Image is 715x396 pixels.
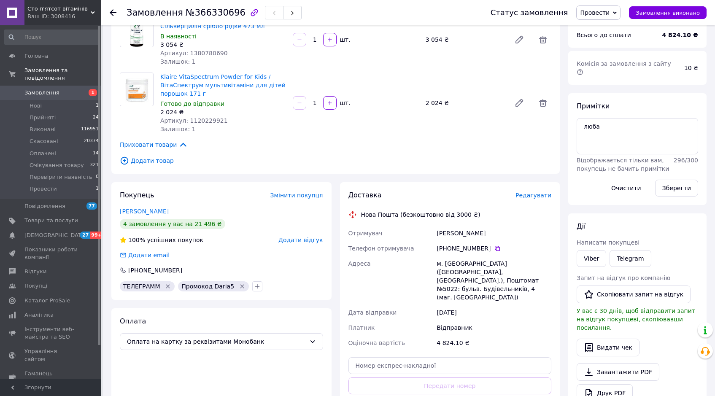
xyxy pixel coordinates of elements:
span: Примітки [577,102,610,110]
span: Очікування товару [30,162,84,169]
span: Комісія за замовлення з сайту [577,60,673,75]
span: 24 [93,114,99,121]
span: У вас є 30 днів, щоб відправити запит на відгук покупцеві, скопіювавши посилання. [577,307,695,331]
a: Завантажити PDF [577,363,659,381]
span: Залишок: 1 [160,126,196,132]
span: Приховати товари [120,140,188,149]
div: Нова Пошта (безкоштовно від 3000 ₴) [359,210,483,219]
span: Інструменти веб-майстра та SEO [24,326,78,341]
span: Покупець [120,191,154,199]
span: Додати відгук [278,237,323,243]
div: [PHONE_NUMBER] [437,244,551,253]
span: Замовлення [24,89,59,97]
span: Промокод Daria5 [181,283,234,290]
span: В наявності [160,33,197,40]
div: успішних покупок [120,236,203,244]
span: Скасовані [30,137,58,145]
span: Головна [24,52,48,60]
div: 2 024 ₴ [422,97,507,109]
span: Артикул: 1380780690 [160,50,228,57]
span: 27 [80,232,90,239]
div: [PERSON_NAME] [435,226,553,241]
span: Оціночна вартість [348,339,405,346]
span: 99+ [90,232,104,239]
span: Покупці [24,282,47,290]
span: Замовлення та повідомлення [24,67,101,82]
span: Залишок: 1 [160,58,196,65]
span: Оплата на картку за реквізитами Монобанк [127,337,306,346]
span: 77 [86,202,97,210]
span: Перевірити наявність [30,173,92,181]
span: Оплачені [30,150,56,157]
span: Замовлення [127,8,183,18]
div: Статус замовлення [491,8,568,17]
span: №366330696 [186,8,246,18]
span: Гаманець компанії [24,370,78,385]
span: Всього до сплати [577,32,631,38]
a: [PERSON_NAME] [120,208,169,215]
span: Управління сайтом [24,348,78,363]
button: Очистити [604,180,648,197]
div: Відправник [435,320,553,335]
span: Аналітика [24,311,54,319]
span: Дії [577,222,585,230]
div: Додати email [119,251,170,259]
span: Провести [580,9,610,16]
div: 4 824.10 ₴ [435,335,553,350]
img: Designs for Health Silvercillin liquid / Сільверцилін срібло рідке 473 мл [130,14,144,47]
span: 116951 [81,126,99,133]
span: 321 [90,162,99,169]
span: Видалити [534,94,551,111]
span: Показники роботи компанії [24,246,78,261]
div: м. [GEOGRAPHIC_DATA] ([GEOGRAPHIC_DATA], [GEOGRAPHIC_DATA].), Поштомат №5022: бульв. Будівельникі... [435,256,553,305]
a: Viber [577,250,606,267]
span: Написати покупцеві [577,239,639,246]
button: Замовлення виконано [629,6,707,19]
div: Повернутися назад [110,8,116,17]
span: Запит на відгук про компанію [577,275,670,281]
span: Нові [30,102,42,110]
span: 14 [93,150,99,157]
button: Видати чек [577,339,639,356]
span: Видалити [534,31,551,48]
span: Готово до відправки [160,100,224,107]
div: Додати email [127,251,170,259]
div: Ваш ID: 3008416 [27,13,101,20]
div: шт. [337,99,351,107]
span: Редагувати [515,192,551,199]
svg: Видалити мітку [239,283,246,290]
span: Замовлення виконано [636,10,700,16]
span: 20374 [84,137,99,145]
span: Провести [30,185,57,193]
span: 296 / 300 [674,157,698,164]
input: Номер експрес-накладної [348,357,552,374]
a: Редагувати [511,94,528,111]
div: 3 054 ₴ [422,34,507,46]
span: 100% [128,237,145,243]
img: Klaire VitaSpectrum Powder for Kids / ВітаСпектрум мультивітаміни для дітей порошок 171 г [120,73,153,105]
div: шт. [337,35,351,44]
span: Платник [348,324,375,331]
a: Редагувати [511,31,528,48]
div: 3 054 ₴ [160,40,286,49]
a: Designs for Health Silvercillin liquid / Сільверцилін срібло рідке 473 мл [160,14,269,30]
span: Прийняті [30,114,56,121]
span: Товари та послуги [24,217,78,224]
div: [PHONE_NUMBER] [127,266,183,275]
textarea: люба [577,118,698,154]
span: 1 [96,102,99,110]
span: Повідомлення [24,202,65,210]
button: Скопіювати запит на відгук [577,286,691,303]
span: 1 [89,89,97,96]
span: Адреса [348,260,371,267]
div: [DATE] [435,305,553,320]
button: Зберегти [655,180,698,197]
b: 4 824.10 ₴ [662,32,698,38]
div: 4 замовлення у вас на 21 496 ₴ [120,219,225,229]
span: Каталог ProSale [24,297,70,304]
a: Klaire VitaSpectrum Powder for Kids / ВітаСпектрум мультивітаміни для дітей порошок 171 г [160,73,286,97]
span: Відображається тільки вам, покупець не бачить примітки [577,157,669,172]
span: 1 [96,185,99,193]
a: Telegram [610,250,651,267]
span: Оплата [120,317,146,325]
